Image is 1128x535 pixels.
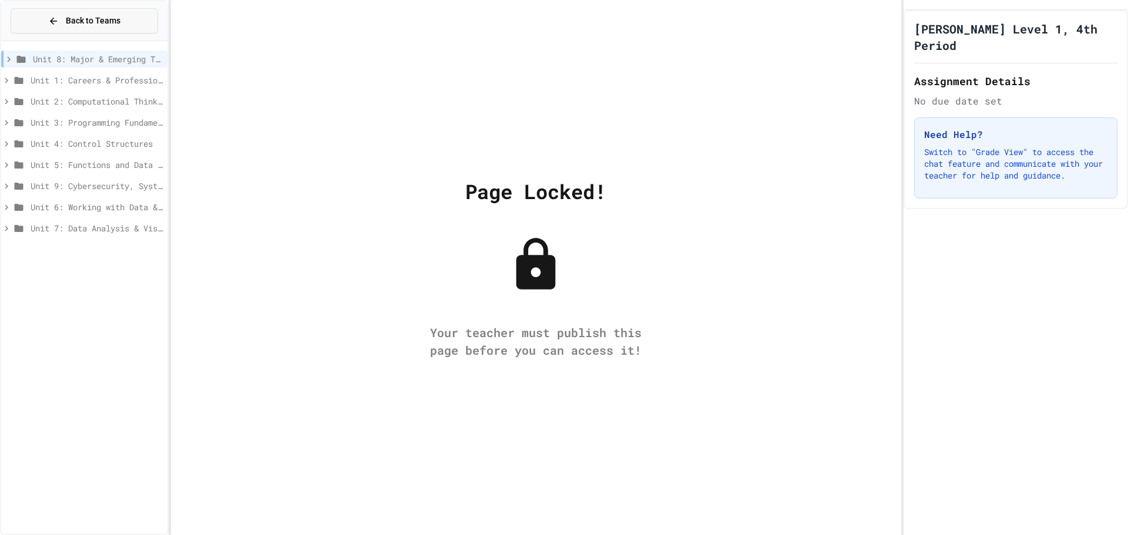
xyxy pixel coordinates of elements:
[31,222,163,234] span: Unit 7: Data Analysis & Visualization
[33,53,163,65] span: Unit 8: Major & Emerging Technologies
[914,94,1117,108] div: No due date set
[465,176,606,206] div: Page Locked!
[31,180,163,192] span: Unit 9: Cybersecurity, Systems & Networking
[31,201,163,213] span: Unit 6: Working with Data & Files
[31,159,163,171] span: Unit 5: Functions and Data Structures
[11,8,158,33] button: Back to Teams
[31,95,163,107] span: Unit 2: Computational Thinking & Problem-Solving
[31,137,163,150] span: Unit 4: Control Structures
[924,127,1107,142] h3: Need Help?
[924,146,1107,181] p: Switch to "Grade View" to access the chat feature and communicate with your teacher for help and ...
[418,324,653,359] div: Your teacher must publish this page before you can access it!
[914,21,1117,53] h1: [PERSON_NAME] Level 1, 4th Period
[914,73,1117,89] h2: Assignment Details
[66,15,120,27] span: Back to Teams
[31,74,163,86] span: Unit 1: Careers & Professionalism
[31,116,163,129] span: Unit 3: Programming Fundamentals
